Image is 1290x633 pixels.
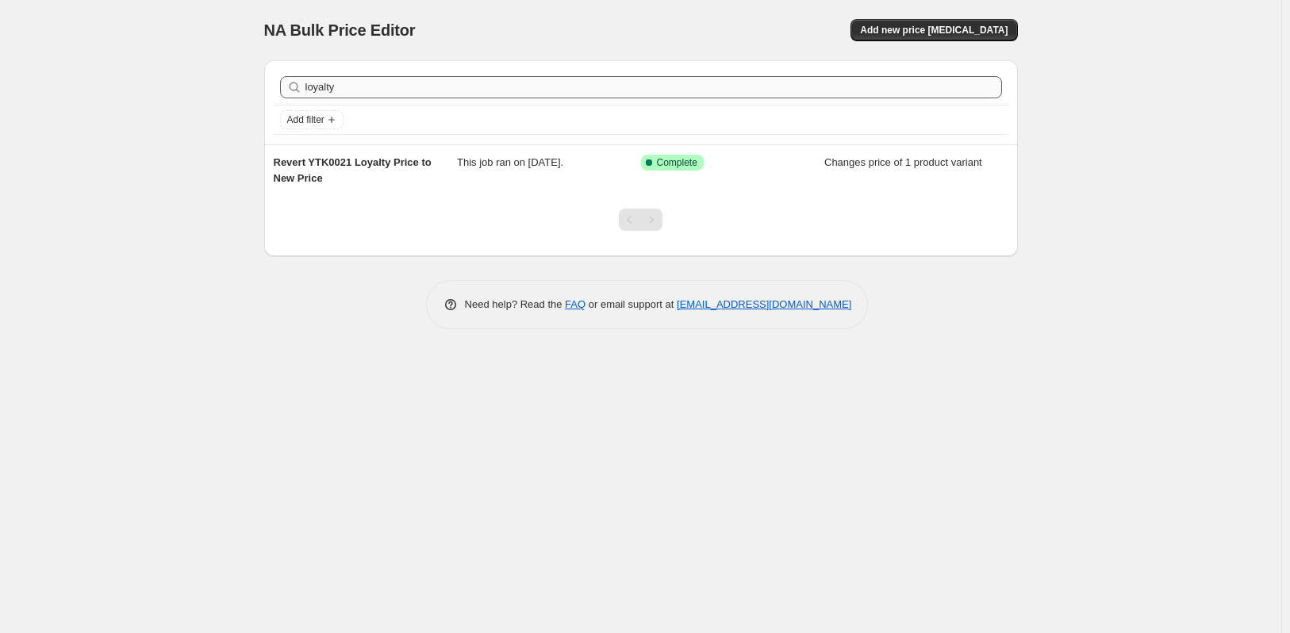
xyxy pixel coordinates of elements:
[824,156,982,168] span: Changes price of 1 product variant
[619,209,662,231] nav: Pagination
[280,110,344,129] button: Add filter
[457,156,563,168] span: This job ran on [DATE].
[860,24,1008,36] span: Add new price [MEDICAL_DATA]
[657,156,697,169] span: Complete
[264,21,416,39] span: NA Bulk Price Editor
[465,298,566,310] span: Need help? Read the
[565,298,585,310] a: FAQ
[274,156,432,184] span: Revert YTK0021 Loyalty Price to New Price
[850,19,1017,41] button: Add new price [MEDICAL_DATA]
[585,298,677,310] span: or email support at
[677,298,851,310] a: [EMAIL_ADDRESS][DOMAIN_NAME]
[287,113,324,126] span: Add filter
